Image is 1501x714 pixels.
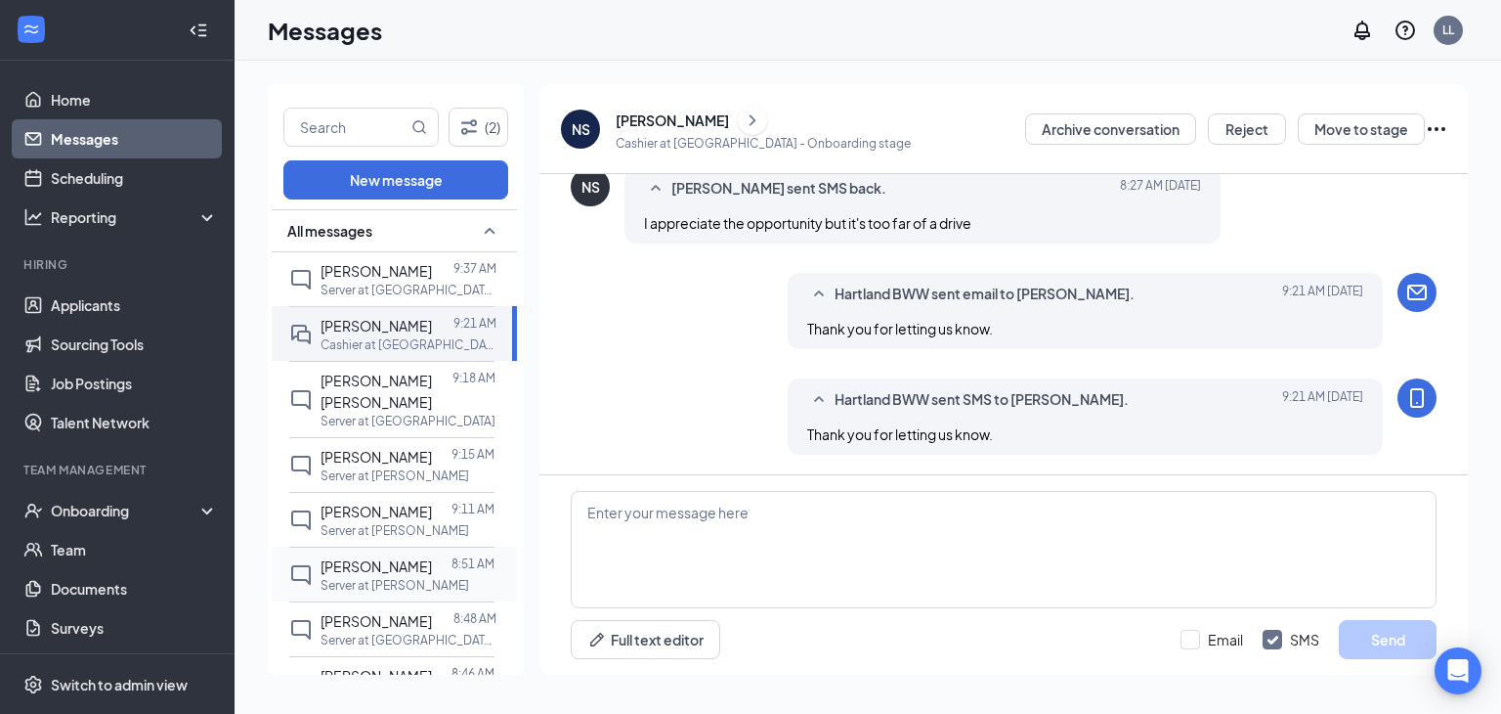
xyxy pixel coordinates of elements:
a: Home [51,80,218,119]
div: Onboarding [51,501,201,520]
div: Reporting [51,207,219,227]
div: Team Management [23,462,214,478]
div: NS [581,177,600,197]
button: Reject [1208,113,1286,145]
p: 8:46 AM [451,665,494,682]
p: Server at [PERSON_NAME] [321,522,469,539]
span: Thank you for letting us know. [807,320,993,337]
div: Hiring [23,256,214,273]
button: New message [283,160,508,200]
svg: ChatInactive [289,268,313,291]
button: Move to stage [1298,113,1425,145]
a: Surveys [51,608,218,647]
svg: ChatInactive [289,618,313,642]
p: Server at [PERSON_NAME] [321,577,469,594]
a: Applicants [51,286,218,325]
button: Archive conversation [1025,113,1196,145]
button: Filter (2) [449,108,508,147]
p: Cashier at [GEOGRAPHIC_DATA] [321,336,496,353]
span: [PERSON_NAME] [321,558,432,575]
span: [PERSON_NAME] [321,448,432,466]
a: Sourcing Tools [51,325,218,364]
div: LL [1442,22,1454,38]
p: 8:51 AM [451,556,494,572]
span: [PERSON_NAME] [321,612,432,630]
span: [PERSON_NAME] [321,503,432,520]
a: Documents [51,569,218,608]
svg: SmallChevronUp [644,177,667,201]
svg: ChatInactive [289,673,313,696]
p: 9:15 AM [451,446,494,463]
p: 9:21 AM [453,315,496,332]
svg: Ellipses [1425,117,1448,141]
svg: Collapse [189,21,208,40]
button: Full text editorPen [571,620,720,659]
p: 9:11 AM [451,501,494,517]
span: Hartland BWW sent SMS to [PERSON_NAME]. [835,388,1129,412]
span: [PERSON_NAME] [321,317,432,335]
span: All messages [287,221,372,241]
svg: MagnifyingGlass [411,119,427,135]
a: Job Postings [51,364,218,403]
span: [PERSON_NAME] sent SMS back. [671,177,886,201]
svg: Notifications [1351,19,1374,42]
span: Thank you for letting us know. [807,425,993,443]
p: 9:37 AM [453,260,496,277]
svg: DoubleChat [289,323,313,346]
button: ChevronRight [738,106,767,135]
span: [PERSON_NAME] [321,667,432,685]
p: Cashier at [GEOGRAPHIC_DATA] - Onboarding stage [616,135,911,152]
span: I appreciate the opportunity but it's too far of a drive [644,214,971,232]
h1: Messages [268,14,382,47]
a: Messages [51,119,218,158]
p: 9:18 AM [452,370,495,386]
svg: ChatInactive [289,388,313,412]
svg: ChatInactive [289,509,313,532]
a: Scheduling [51,158,218,198]
svg: Email [1405,281,1429,304]
button: Send [1339,620,1437,659]
p: 8:48 AM [453,610,496,627]
svg: UserCheck [23,501,43,520]
span: [DATE] 9:21 AM [1282,283,1363,306]
p: Server at [GEOGRAPHIC_DATA], [GEOGRAPHIC_DATA] [321,282,496,298]
svg: Analysis [23,207,43,227]
svg: ChevronRight [743,109,762,132]
a: Talent Network [51,403,218,442]
p: Server at [PERSON_NAME] [321,468,469,484]
div: NS [572,119,590,139]
div: Switch to admin view [51,675,188,694]
svg: Settings [23,675,43,694]
span: Hartland BWW sent email to [PERSON_NAME]. [835,283,1135,306]
svg: Filter [457,115,481,139]
svg: ChatInactive [289,454,313,477]
svg: WorkstreamLogo [21,20,41,39]
svg: SmallChevronUp [807,388,831,412]
span: [DATE] 9:21 AM [1282,388,1363,412]
a: Team [51,530,218,569]
span: [PERSON_NAME] [321,262,432,280]
span: [PERSON_NAME] [PERSON_NAME] [321,372,432,411]
input: Search [284,109,407,146]
svg: SmallChevronUp [807,283,831,306]
svg: ChatInactive [289,563,313,587]
p: Server at [GEOGRAPHIC_DATA], [GEOGRAPHIC_DATA] [321,632,496,648]
p: Server at [GEOGRAPHIC_DATA] [321,413,495,429]
svg: QuestionInfo [1394,19,1417,42]
div: Open Intercom Messenger [1435,647,1481,694]
svg: Pen [587,630,607,649]
svg: SmallChevronUp [478,219,501,243]
div: [PERSON_NAME] [616,111,729,130]
svg: MobileSms [1405,386,1429,410]
span: [DATE] 8:27 AM [1120,177,1201,201]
